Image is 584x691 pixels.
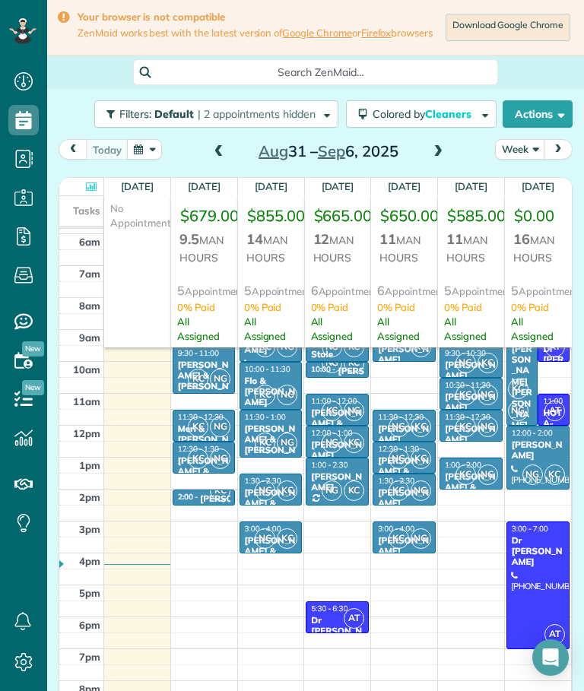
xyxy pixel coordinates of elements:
span: NG [322,353,342,373]
span: NG [508,401,528,421]
div: [PERSON_NAME] [310,439,364,461]
div: Appointments [511,282,565,300]
div: [PERSON_NAME] [511,439,565,461]
span: New [22,341,44,357]
span: NG [478,417,498,437]
span: 6 [311,283,319,298]
div: [PERSON_NAME] & [PERSON_NAME] [310,407,364,452]
span: 1:00 - 2:30 [311,460,348,470]
span: KC [255,433,275,453]
span: 6 [377,283,385,298]
span: 3:00 - 4:00 [378,524,414,534]
span: KC [344,480,364,501]
span: 9am [79,331,100,344]
span: KC [411,417,431,437]
span: 7am [79,268,100,280]
div: 0% Paid [311,300,365,315]
div: Dr [PERSON_NAME] [310,615,364,648]
span: NG [210,417,230,437]
span: KC [455,464,476,485]
div: Appointments [377,282,431,300]
span: 8am [79,300,100,312]
span: NG [210,449,230,469]
span: 11am [73,395,100,407]
span: 11:00 - 12:00 [311,396,357,406]
span: NG [478,464,498,485]
a: [DATE] [455,180,487,192]
span: 1:00 - 2:00 [445,460,481,470]
span: 12:00 - 2:00 [512,428,553,438]
span: KC [210,480,230,501]
div: $679.00 [177,201,231,230]
div: [PERSON_NAME] ([PERSON_NAME]) [PERSON_NAME] [444,360,498,425]
span: KC [544,464,565,485]
div: Flo & [PERSON_NAME] [244,376,298,408]
span: KC [455,385,476,405]
span: 10:30 - 11:30 [445,380,490,390]
div: [PERSON_NAME] [377,344,431,366]
span: AT [344,608,364,629]
span: KC [277,480,297,501]
span: NG [522,464,543,485]
span: NG [389,449,409,469]
div: Appointments [444,282,498,300]
span: NG [277,433,297,453]
span: 11 [446,230,463,248]
div: [PERSON_NAME] & [PERSON_NAME] [244,423,298,468]
div: [PERSON_NAME] [377,423,431,445]
div: Man Hours [244,230,298,268]
span: 12 [313,230,330,248]
span: Default [154,107,195,121]
span: KC [322,401,342,421]
div: Dr [PERSON_NAME] [511,535,565,568]
h2: 31 – 6, 2025 [233,143,424,160]
div: Man Hours [177,230,231,268]
span: All Assigned [311,315,354,342]
div: [PERSON_NAME] [200,493,274,504]
span: 5 [244,283,252,298]
div: No Appointments [104,195,170,436]
div: Man Hours [444,230,498,268]
span: 2pm [79,491,100,503]
button: next [544,139,573,160]
span: NG [455,353,476,373]
div: Man Hours [311,230,365,268]
span: 3:00 - 4:00 [245,524,281,534]
span: KC [277,528,297,549]
a: Google Chrome [282,27,352,39]
span: 5pm [79,587,100,599]
strong: Your browser is not compatible [78,11,433,24]
span: 12:30 - 1:30 [178,444,219,454]
span: Aug [259,141,288,160]
div: Man Hours [511,230,565,268]
span: KC [389,528,409,549]
button: Filters: Default | 2 appointments hidden [94,100,338,128]
span: KC [478,353,498,373]
span: 1:30 - 2:30 [245,476,281,486]
span: 12pm [73,427,100,439]
span: KC [188,369,208,389]
span: NG [255,480,275,501]
div: Appointments [311,282,365,300]
span: Sep [318,141,345,160]
span: KC [455,417,476,437]
div: [PERSON_NAME] [310,471,364,493]
span: 5 [511,283,519,298]
span: New [22,380,44,395]
span: All Assigned [444,315,487,342]
div: [PERSON_NAME] & Stale Bjordal [310,328,364,372]
span: All Assigned [377,315,420,342]
span: All Assigned [177,315,220,342]
span: 16 [513,230,530,248]
div: [PERSON_NAME] & [PERSON_NAME] Lions [244,487,298,531]
div: [PERSON_NAME] [444,391,498,414]
button: Actions [503,100,573,128]
div: Man Hours [377,230,431,268]
span: NG [322,480,342,501]
span: KC [188,449,208,469]
div: 0% Paid [377,300,431,315]
span: KC [255,385,275,405]
div: [PERSON_NAME] [377,535,431,557]
div: [PERSON_NAME] [444,423,498,445]
span: | 2 appointments hidden [198,107,316,121]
